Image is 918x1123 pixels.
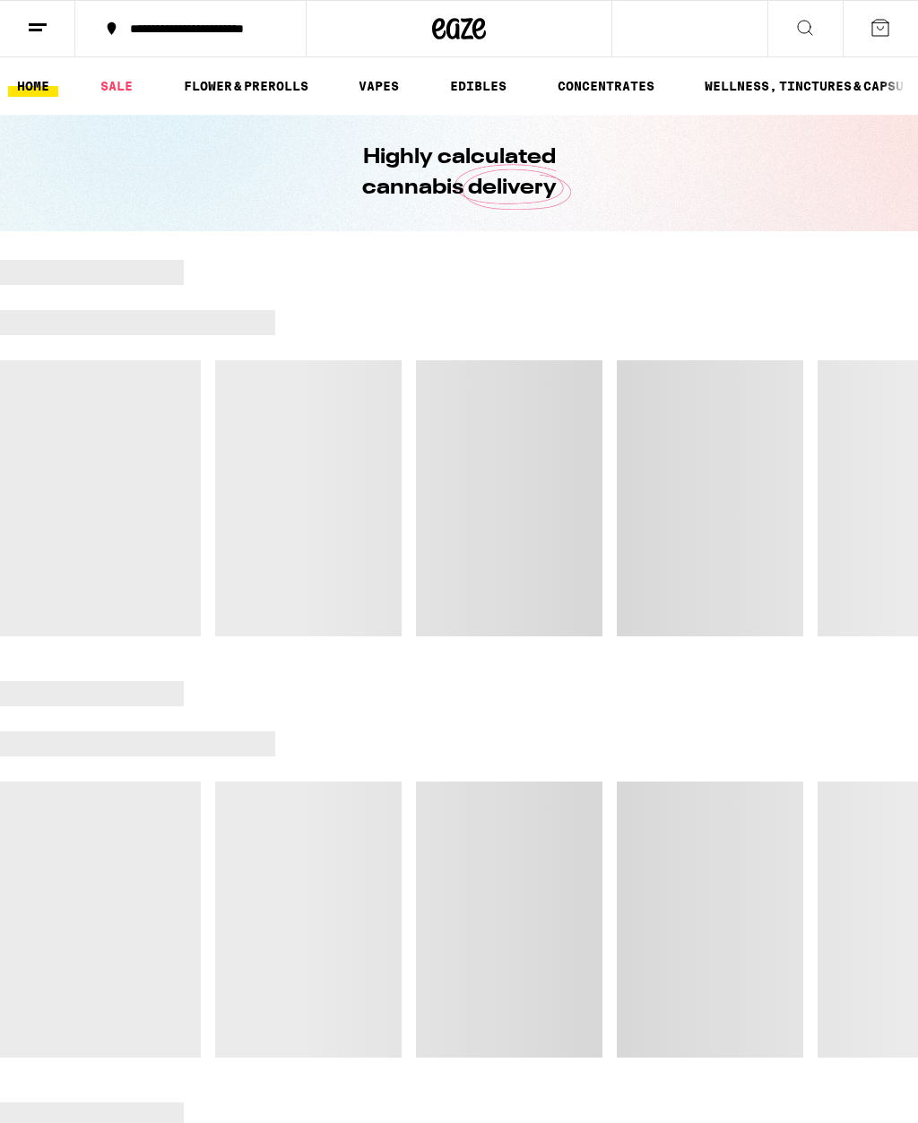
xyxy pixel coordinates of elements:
[549,75,663,97] a: CONCENTRATES
[175,75,317,97] a: FLOWER & PREROLLS
[441,75,515,97] a: EDIBLES
[91,75,142,97] a: SALE
[311,143,607,203] h1: Highly calculated cannabis delivery
[8,75,58,97] a: HOME
[350,75,408,97] a: VAPES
